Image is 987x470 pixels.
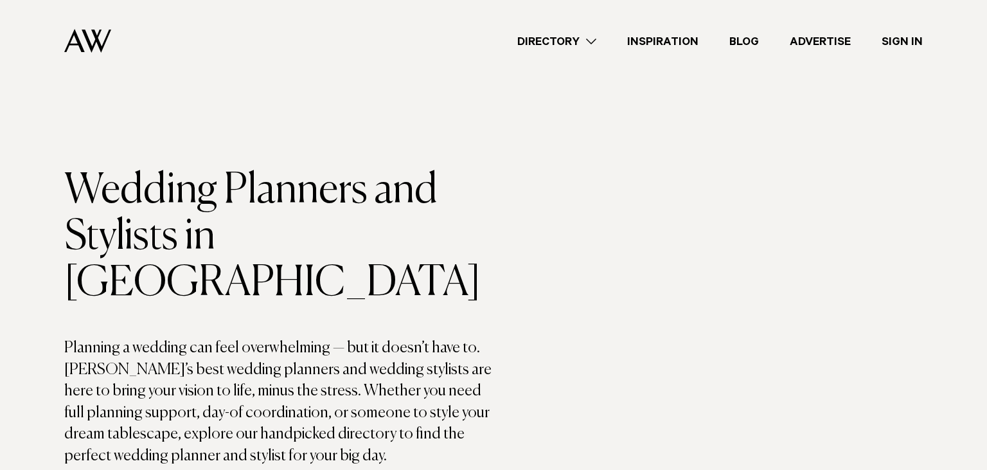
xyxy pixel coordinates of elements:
[64,168,493,307] h1: Wedding Planners and Stylists in [GEOGRAPHIC_DATA]
[64,29,111,53] img: Auckland Weddings Logo
[612,33,714,50] a: Inspiration
[502,33,612,50] a: Directory
[64,338,493,467] p: Planning a wedding can feel overwhelming — but it doesn’t have to. [PERSON_NAME]’s best wedding p...
[714,33,774,50] a: Blog
[866,33,938,50] a: Sign In
[774,33,866,50] a: Advertise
